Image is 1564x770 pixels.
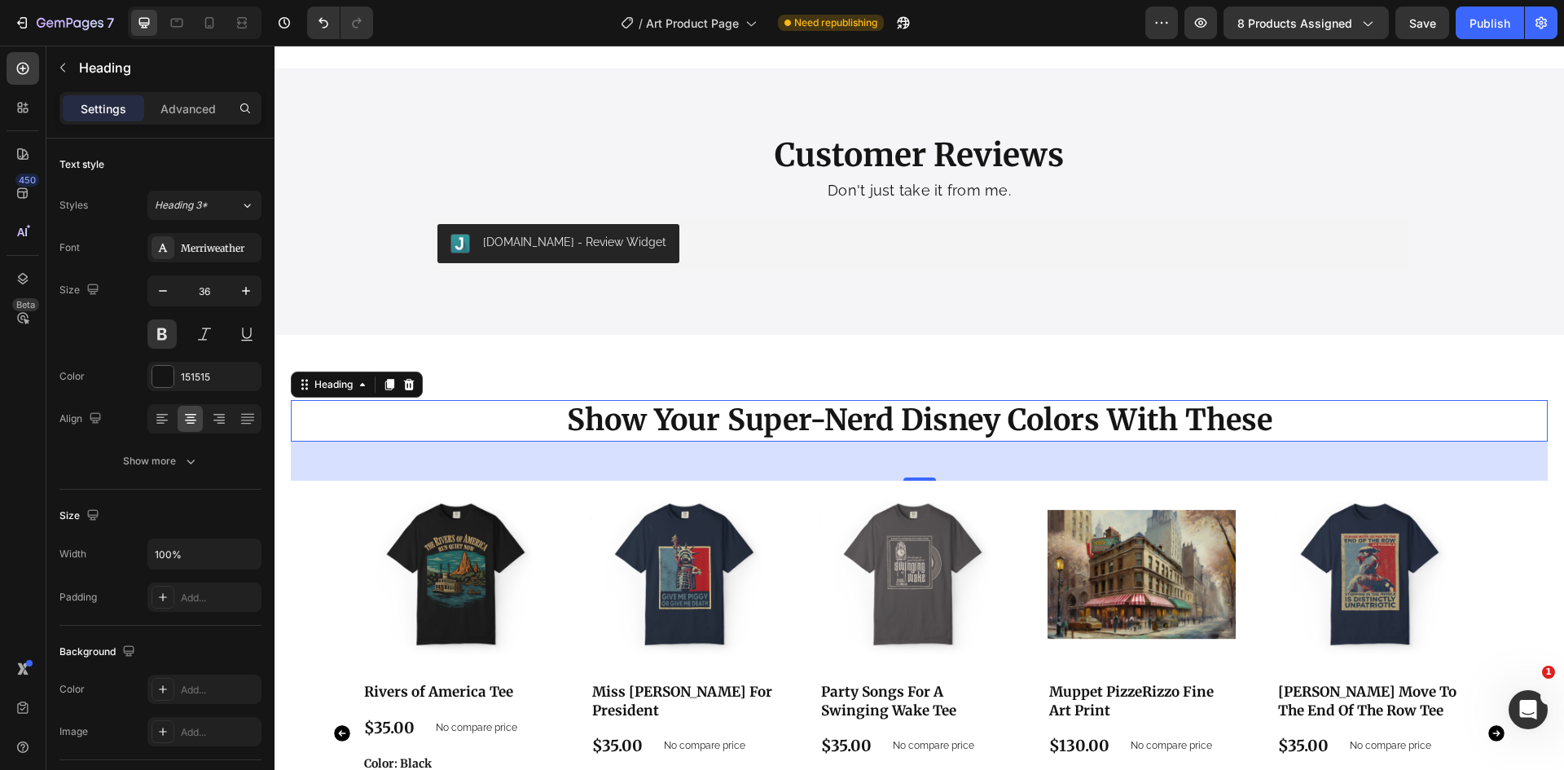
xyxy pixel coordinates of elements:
a: Party Songs For A Swinging Wake Tee [545,435,732,623]
p: Advanced [160,100,216,117]
button: 7 [7,7,121,39]
div: 450 [15,174,39,187]
button: Carousel Next Arrow [1212,678,1232,697]
span: / [639,15,643,32]
span: Art Product Page [646,15,739,32]
span: 1 [1542,666,1555,679]
div: Show more [123,453,199,469]
div: Size [59,505,103,527]
div: Add... [181,725,257,740]
div: $35.00 [1002,689,1056,712]
a: Sam Eagle Move To The End Of The Row Tee [1002,435,1189,623]
div: Background [59,641,138,663]
iframe: Intercom live chat [1509,690,1548,729]
div: $130.00 [773,689,837,712]
div: 151515 [181,370,257,385]
div: Add... [181,683,257,697]
iframe: Design area [275,46,1564,770]
p: 7 [107,13,114,33]
div: Image [59,724,88,739]
div: $35.00 [545,689,599,712]
div: Size [59,279,103,301]
a: Muppet PizzeRizzo Fine Art Print [773,435,960,623]
span: Need republishing [794,15,877,30]
input: Auto [148,539,261,569]
a: Miss Piggy For President [316,435,503,623]
h2: [PERSON_NAME] Move To The End Of The Row Tee [1002,636,1189,675]
h2: Party Songs For A Swinging Wake Tee [545,636,732,675]
div: Beta [12,298,39,311]
div: Width [59,547,86,561]
span: 8 products assigned [1237,15,1352,32]
div: Padding [59,590,97,605]
img: PizzeRizzo Muppet Fine Art Print The Quirky Mouse LLC [773,435,960,623]
span: Heading 3* [155,198,208,213]
p: No compare price [856,695,938,705]
div: Color [59,682,85,697]
button: 8 products assigned [1224,7,1389,39]
div: Undo/Redo [307,7,373,39]
p: No compare price [389,695,471,705]
div: Text style [59,157,104,172]
div: Styles [59,198,88,213]
div: Font [59,240,80,255]
button: Show more [59,447,261,476]
div: Merriweather [181,241,257,256]
span: Save [1409,16,1436,30]
button: Save [1395,7,1449,39]
h2: Muppet PizzeRizzo Fine Art Print [773,636,960,675]
p: Settings [81,100,126,117]
p: No compare price [1075,695,1157,705]
p: No compare price [618,695,700,705]
button: Publish [1456,7,1524,39]
div: Add... [181,591,257,605]
div: Color [59,369,85,384]
h2: Miss [PERSON_NAME] For President [316,636,503,675]
div: Align [59,408,105,430]
legend: Color: Black [88,706,159,730]
img: Sam Eagle Move To The End Of The Row Comfort Colors Tee The Quirky Mouse LLC [1002,435,1189,623]
button: Heading 3* [147,191,261,220]
p: Heading [79,58,255,77]
div: Publish [1470,15,1510,32]
div: $35.00 [316,689,370,712]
